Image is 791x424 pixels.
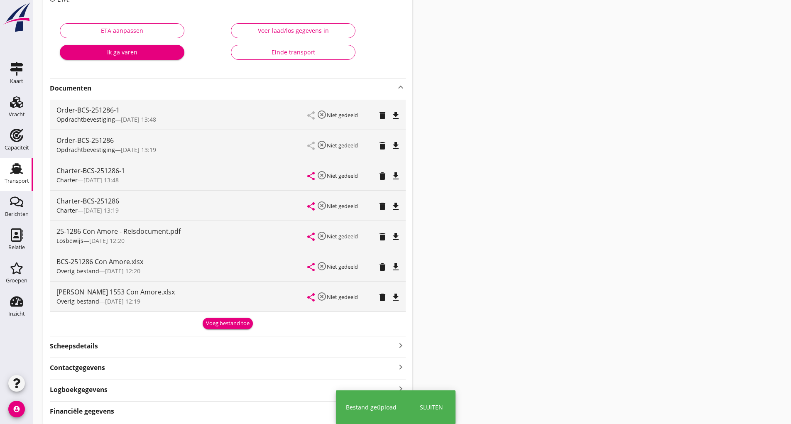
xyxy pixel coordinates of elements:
[50,407,114,416] strong: Financiële gegevens
[5,145,29,150] div: Capaciteit
[56,145,308,154] div: —
[56,196,308,206] div: Charter-BCS-251286
[346,403,397,412] div: Bestand geüpload
[391,201,401,211] i: file_download
[50,341,98,351] strong: Scheepsdetails
[327,293,358,301] small: Niet gedeeld
[83,176,119,184] span: [DATE] 13:48
[396,383,406,395] i: keyboard_arrow_right
[396,361,406,373] i: keyboard_arrow_right
[327,202,358,210] small: Niet gedeeld
[56,115,308,124] div: —
[203,318,253,329] button: Voeg bestand toe
[56,297,99,305] span: Overig bestand
[317,261,327,271] i: highlight_off
[6,278,27,283] div: Groepen
[56,226,308,236] div: 25-1286 Con Amore - Reisdocument.pdf
[2,2,32,33] img: logo-small.a267ee39.svg
[56,146,115,154] span: Opdrachtbevestiging
[56,267,99,275] span: Overig bestand
[50,385,108,395] strong: Logboekgegevens
[56,236,308,245] div: —
[105,267,140,275] span: [DATE] 12:20
[56,257,308,267] div: BCS-251286 Con Amore.xlsx
[56,135,308,145] div: Order-BCS-251286
[327,142,358,149] small: Niet gedeeld
[391,171,401,181] i: file_download
[8,245,25,250] div: Relatie
[50,83,396,93] strong: Documenten
[306,232,316,242] i: share
[377,262,387,272] i: delete
[327,111,358,119] small: Niet gedeeld
[420,403,443,412] div: Sluiten
[231,45,355,60] button: Einde transport
[89,237,125,245] span: [DATE] 12:20
[317,231,327,241] i: highlight_off
[83,206,119,214] span: [DATE] 13:19
[377,171,387,181] i: delete
[317,110,327,120] i: highlight_off
[327,172,358,179] small: Niet gedeeld
[56,115,115,123] span: Opdrachtbevestiging
[56,287,308,297] div: [PERSON_NAME] 1553 Con Amore.xlsx
[417,400,446,414] button: Sluiten
[121,146,156,154] span: [DATE] 13:19
[67,26,177,35] div: ETA aanpassen
[317,140,327,150] i: highlight_off
[306,201,316,211] i: share
[8,401,25,417] i: account_circle
[5,211,29,217] div: Berichten
[206,319,250,328] div: Voeg bestand toe
[9,112,25,117] div: Vracht
[8,311,25,316] div: Inzicht
[391,292,401,302] i: file_download
[396,82,406,92] i: keyboard_arrow_up
[391,232,401,242] i: file_download
[327,263,358,270] small: Niet gedeeld
[306,171,316,181] i: share
[56,176,308,184] div: —
[377,292,387,302] i: delete
[238,48,348,56] div: Einde transport
[10,78,23,84] div: Kaart
[60,23,184,38] button: ETA aanpassen
[5,178,29,184] div: Transport
[377,110,387,120] i: delete
[105,297,140,305] span: [DATE] 12:19
[66,48,178,56] div: Ik ga varen
[317,292,327,301] i: highlight_off
[391,110,401,120] i: file_download
[56,206,78,214] span: Charter
[231,23,355,38] button: Voer laad/los gegevens in
[317,170,327,180] i: highlight_off
[238,26,348,35] div: Voer laad/los gegevens in
[377,201,387,211] i: delete
[396,340,406,351] i: keyboard_arrow_right
[60,45,184,60] button: Ik ga varen
[56,267,308,275] div: —
[317,201,327,211] i: highlight_off
[56,297,308,306] div: —
[306,262,316,272] i: share
[50,363,105,373] strong: Contactgegevens
[377,141,387,151] i: delete
[56,176,78,184] span: Charter
[56,206,308,215] div: —
[56,237,83,245] span: Losbewijs
[56,105,308,115] div: Order-BCS-251286-1
[391,262,401,272] i: file_download
[391,141,401,151] i: file_download
[121,115,156,123] span: [DATE] 13:48
[56,166,308,176] div: Charter-BCS-251286-1
[306,292,316,302] i: share
[327,233,358,240] small: Niet gedeeld
[377,232,387,242] i: delete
